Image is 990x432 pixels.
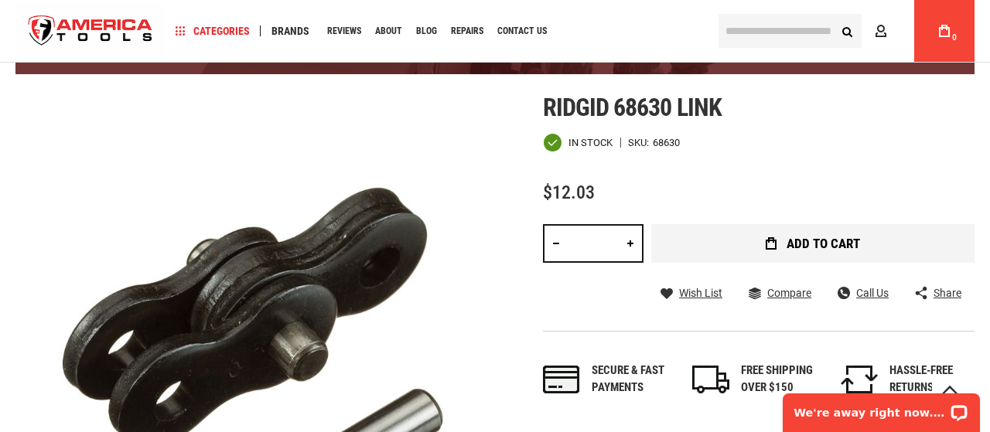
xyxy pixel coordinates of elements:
[375,26,402,36] span: About
[679,287,722,298] span: Wish List
[451,26,483,36] span: Repairs
[409,21,444,42] a: Blog
[838,286,889,300] a: Call Us
[169,21,257,42] a: Categories
[543,133,613,152] div: Availability
[568,138,613,148] span: In stock
[741,362,826,396] div: FREE SHIPPING OVER $150
[176,26,250,36] span: Categories
[832,16,862,46] button: Search
[15,2,166,60] img: America Tools
[543,93,722,122] span: Ridgid 68630 link
[327,26,361,36] span: Reviews
[749,286,811,300] a: Compare
[628,138,653,148] strong: SKU
[692,366,729,393] img: shipping
[934,287,961,298] span: Share
[661,286,722,300] a: Wish List
[271,26,309,36] span: Brands
[490,21,554,42] a: Contact Us
[592,362,677,396] div: Secure & fast payments
[416,26,437,36] span: Blog
[787,237,860,250] span: Add to Cart
[952,33,957,42] span: 0
[543,366,580,393] img: payments
[15,2,166,60] a: store logo
[773,383,990,432] iframe: LiveChat chat widget
[543,182,595,203] span: $12.03
[856,287,889,298] span: Call Us
[497,26,547,36] span: Contact Us
[841,366,878,393] img: returns
[767,287,811,298] span: Compare
[653,138,680,148] div: 68630
[889,362,975,396] div: HASSLE-FREE RETURNS
[320,21,368,42] a: Reviews
[444,21,490,42] a: Repairs
[368,21,409,42] a: About
[651,224,975,263] button: Add to Cart
[265,21,316,42] a: Brands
